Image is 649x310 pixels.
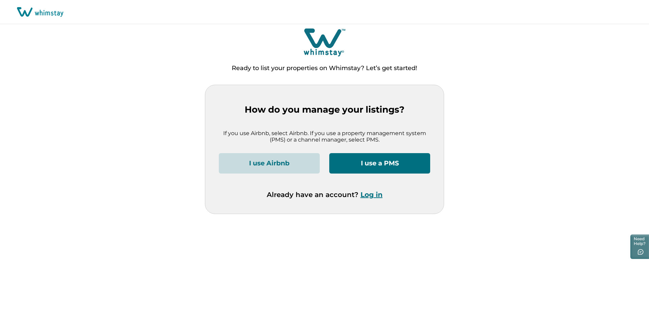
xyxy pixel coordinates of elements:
button: Log in [361,191,383,199]
button: I use Airbnb [219,153,320,174]
p: If you use Airbnb, select Airbnb. If you use a property management system (PMS) or a channel mana... [219,130,430,143]
p: Ready to list your properties on Whimstay? Let’s get started! [232,65,417,72]
p: How do you manage your listings? [219,104,430,115]
button: I use a PMS [329,153,430,174]
p: Already have an account? [267,191,383,199]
